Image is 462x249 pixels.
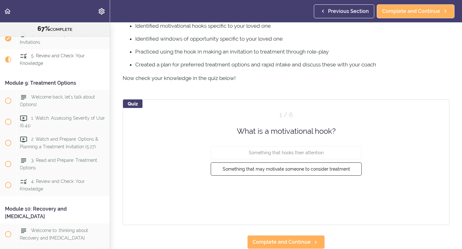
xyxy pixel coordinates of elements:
div: Quiz [123,99,142,108]
a: Complete and Continue [247,235,325,249]
span: Now check your knowledge in the quiz below! [123,75,236,81]
span: 4. Read and Prepare: Treatment Invitations [20,32,97,45]
div: Question 1 out of 6 [211,110,362,120]
span: 1. Watch: Assessing Severity of Use (6:41) [20,116,104,128]
span: 2. Watch and Prepare: Options & Planning a Treatment Invitation (5:27) [20,137,98,149]
svg: Back to course curriculum [4,8,11,15]
span: Something that may motivate someone to consider treatment [222,167,350,172]
span: 4. Review and Check: Your Knowledge [20,179,85,191]
span: Complete and Continue [253,238,311,246]
span: Welcome to: thinking about Recovery and [MEDICAL_DATA] [20,228,88,240]
a: Previous Section [314,4,374,18]
div: What is a motivational hook? [195,126,377,137]
a: Complete and Continue [377,4,454,18]
button: Something that may motivate someone to consider treatment [211,162,362,176]
span: 3. Read and Prepare: Treatment Options [20,158,97,170]
div: COMPLETE [8,25,102,33]
button: Something that hooks their attention [211,146,362,159]
svg: Settings Menu [98,8,105,15]
span: 67% [37,25,50,32]
span: Created a plan for preferred treatment options and rapid intake and discuss these with your coach [135,61,376,68]
span: Practiced using the hook in making an invitation to treatment through role-play [135,48,329,55]
span: Identified windows of opportunity specific to your loved one [135,36,283,42]
span: Identified motivational hooks specific to your loved one [135,23,271,29]
span: 5. Review and Check: Your Knowledge [20,54,85,66]
span: Previous Section [328,8,369,15]
span: Complete and Continue [382,8,440,15]
span: Welcome back, let's talk about Options! [20,94,95,107]
span: Something that hooks their attention [249,150,324,155]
